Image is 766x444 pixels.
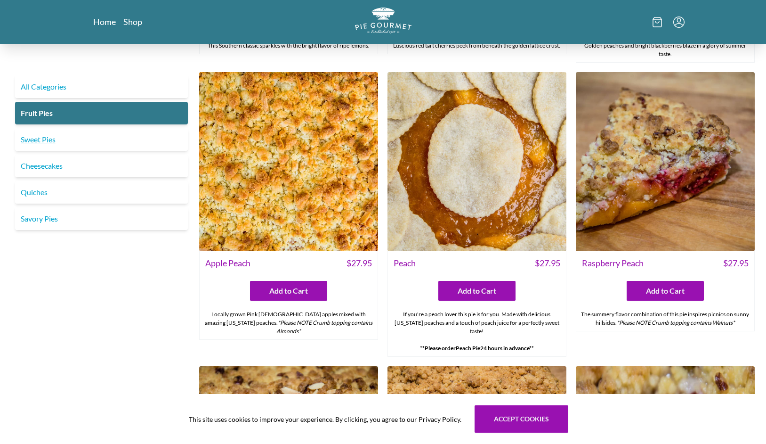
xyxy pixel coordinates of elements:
a: Cheesecakes [15,155,188,177]
span: $ 27.95 [723,257,749,270]
img: Raspberry Peach [576,72,755,251]
button: Add to Cart [250,281,327,301]
div: Locally grown Pink [DEMOGRAPHIC_DATA] apples mixed with amazing [US_STATE] peaches. [200,306,378,339]
span: Add to Cart [269,285,308,296]
div: Luscious red tart cherries peek from beneath the golden lattice crust. [388,38,566,54]
img: Apple Peach [199,72,378,251]
div: If you're a peach lover this pie is for you. Made with delicious [US_STATE] peaches and a touch o... [388,306,566,356]
em: *Please NOTE Crumb topping contains Walnuts* [617,319,735,326]
button: Add to Cart [627,281,704,301]
a: Quiches [15,181,188,204]
button: Add to Cart [438,281,516,301]
a: Fruit Pies [15,102,188,124]
span: Raspberry Peach [582,257,644,270]
div: Golden peaches and bright blackberries blaze in a glory of summer taste. [576,38,754,62]
button: Accept cookies [475,405,568,433]
strong: Peach Pie [456,345,480,352]
a: Home [93,16,116,27]
div: This Southern classic sparkles with the bright flavor of ripe lemons. [200,38,378,54]
a: All Categories [15,75,188,98]
span: $ 27.95 [347,257,372,270]
span: Add to Cart [646,285,685,296]
a: Sweet Pies [15,128,188,151]
a: Savory Pies [15,207,188,230]
span: This site uses cookies to improve your experience. By clicking, you agree to our Privacy Policy. [189,414,461,424]
a: Logo [355,8,411,36]
div: The summery flavor combination of this pie inspires picnics on sunny hillsides. [576,306,754,331]
a: Shop [123,16,142,27]
img: logo [355,8,411,33]
em: *Please NOTE Crumb topping contains Almonds* [276,319,372,335]
img: Peach [387,72,566,251]
span: Add to Cart [458,285,496,296]
button: Menu [673,16,685,28]
strong: **Please order 24 hours in advance** [420,345,534,352]
span: Apple Peach [205,257,250,270]
span: $ 27.95 [535,257,560,270]
span: Peach [394,257,416,270]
